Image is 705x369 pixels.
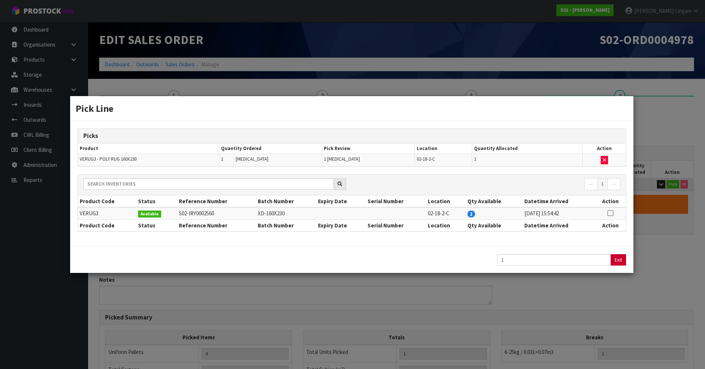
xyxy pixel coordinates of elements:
th: Datetime Arrived [523,196,595,207]
th: Batch Number [256,219,316,231]
th: Product Code [78,196,136,207]
th: Location [415,143,472,154]
th: Product [78,143,219,154]
td: S02-IRY0002560 [177,207,256,219]
th: Pick Review [322,143,415,154]
span: VERUG3 - POLY RUG 160X230 [80,156,137,162]
span: 1 [221,156,223,162]
th: Action [595,219,626,231]
input: Search inventories [83,178,334,190]
th: Location [426,219,466,231]
th: Quantity Allocated [472,143,583,154]
th: Reference Number [177,219,256,231]
td: 02-18-2-C [426,207,466,219]
td: [DATE] 15:54:42 [523,207,595,219]
button: Exit [611,254,626,266]
a: 1 [597,178,608,190]
nav: Page navigation [357,178,620,191]
a: ← [585,178,597,190]
th: Reference Number [177,196,256,207]
th: Action [595,196,626,207]
span: 1 [MEDICAL_DATA] [324,156,360,162]
th: Qty Available [466,196,523,207]
th: Location [426,196,466,207]
h3: Pick Line [76,102,628,115]
span: 1 [474,156,476,162]
th: Datetime Arrived [523,219,595,231]
span: [MEDICAL_DATA] [236,156,268,162]
th: Status [136,219,177,231]
th: Serial Number [366,196,426,207]
td: XD-160X230 [256,207,316,219]
span: 02-18-2-C [417,156,435,162]
h3: Picks [83,132,620,139]
th: Expiry Date [316,219,366,231]
th: Status [136,196,177,207]
th: Action [583,143,626,154]
th: Quantity Ordered [219,143,322,154]
span: Available [138,211,161,218]
input: Quantity Picked [497,254,611,266]
th: Product Code [78,219,136,231]
th: Qty Available [466,219,523,231]
th: Batch Number [256,196,316,207]
a: → [607,178,620,190]
th: Serial Number [366,219,426,231]
td: VERUG3 [78,207,136,219]
th: Expiry Date [316,196,366,207]
span: 1 [467,211,475,218]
